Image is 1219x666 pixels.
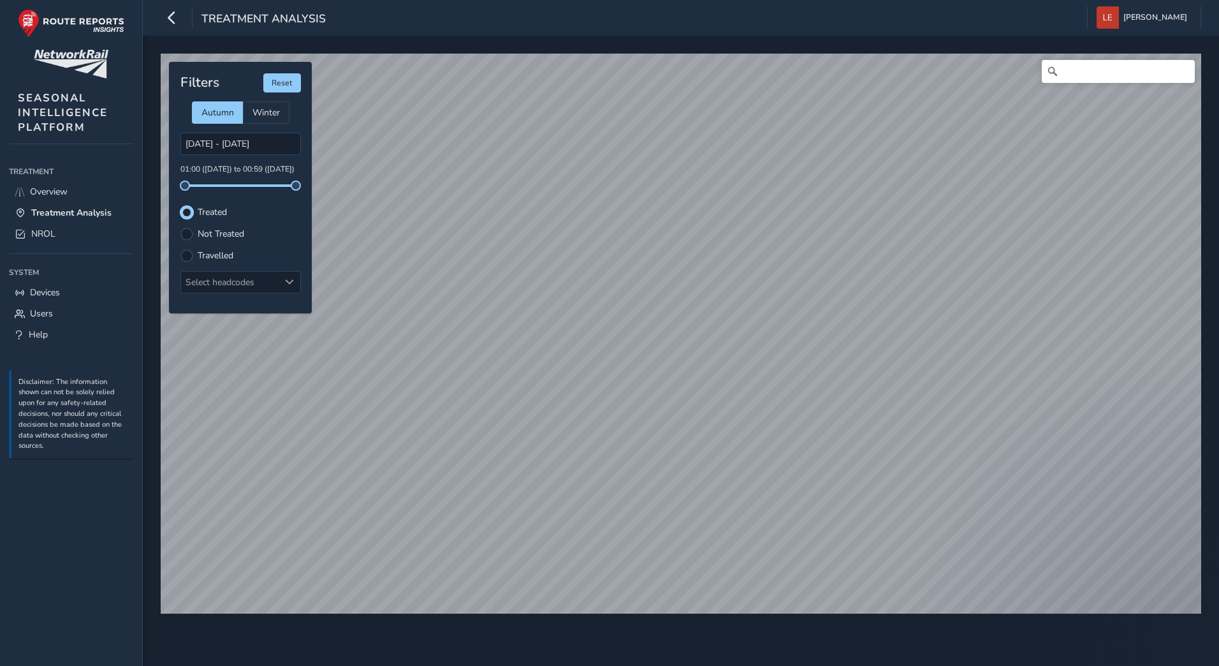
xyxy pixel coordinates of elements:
[198,208,227,217] label: Treated
[9,162,133,181] div: Treatment
[1176,623,1206,653] iframe: Intercom live chat
[18,9,124,38] img: rr logo
[18,91,108,135] span: SEASONAL INTELLIGENCE PLATFORM
[201,107,234,119] span: Autumn
[30,186,68,198] span: Overview
[1042,60,1195,83] input: Search
[180,164,301,175] p: 01:00 ([DATE]) to 00:59 ([DATE])
[9,223,133,244] a: NROL
[1097,6,1119,29] img: diamond-layout
[29,329,48,341] span: Help
[9,202,133,223] a: Treatment Analysis
[201,11,326,29] span: Treatment Analysis
[31,207,112,219] span: Treatment Analysis
[198,251,233,260] label: Travelled
[9,263,133,282] div: System
[198,230,244,239] label: Not Treated
[263,73,301,93] button: Reset
[252,107,280,119] span: Winter
[1097,6,1192,29] button: [PERSON_NAME]
[180,75,219,91] h4: Filters
[181,272,279,293] div: Select headcodes
[30,286,60,299] span: Devices
[161,54,1201,614] canvas: Map
[9,324,133,345] a: Help
[30,307,53,320] span: Users
[18,377,127,452] p: Disclaimer: The information shown can not be solely relied upon for any safety-related decisions,...
[192,101,243,124] div: Autumn
[34,50,108,78] img: customer logo
[31,228,55,240] span: NROL
[9,181,133,202] a: Overview
[9,303,133,324] a: Users
[1123,6,1187,29] span: [PERSON_NAME]
[243,101,289,124] div: Winter
[9,282,133,303] a: Devices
